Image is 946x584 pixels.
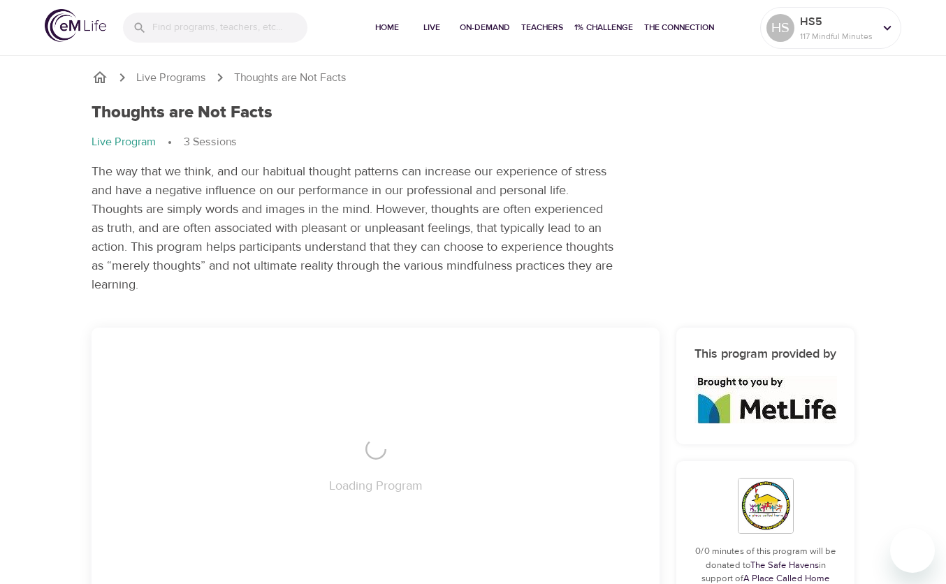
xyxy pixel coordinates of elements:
a: Live Programs [136,70,206,86]
h1: Thoughts are Not Facts [92,103,272,123]
img: logo [45,9,106,42]
span: Home [370,20,404,35]
a: The Safe Havens [750,560,819,571]
p: Loading Program [329,476,423,495]
span: Teachers [521,20,563,35]
iframe: Button to launch messaging window [890,528,935,573]
span: Live [415,20,449,35]
p: HS5 [800,13,874,30]
p: Live Program [92,134,156,150]
input: Find programs, teachers, etc... [152,13,307,43]
a: A Place Called Home [743,573,830,584]
nav: breadcrumb [92,69,854,86]
span: The Connection [644,20,714,35]
nav: breadcrumb [92,134,854,151]
div: HS [766,14,794,42]
p: The way that we think, and our habitual thought patterns can increase our experience of stress an... [92,162,616,294]
p: 3 Sessions [184,134,237,150]
p: Thoughts are Not Facts [234,70,347,86]
p: 117 Mindful Minutes [800,30,874,43]
span: 1% Challenge [574,20,633,35]
img: logo_960%20v2.jpg [694,376,837,423]
span: On-Demand [460,20,510,35]
h6: This program provided by [693,344,838,365]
